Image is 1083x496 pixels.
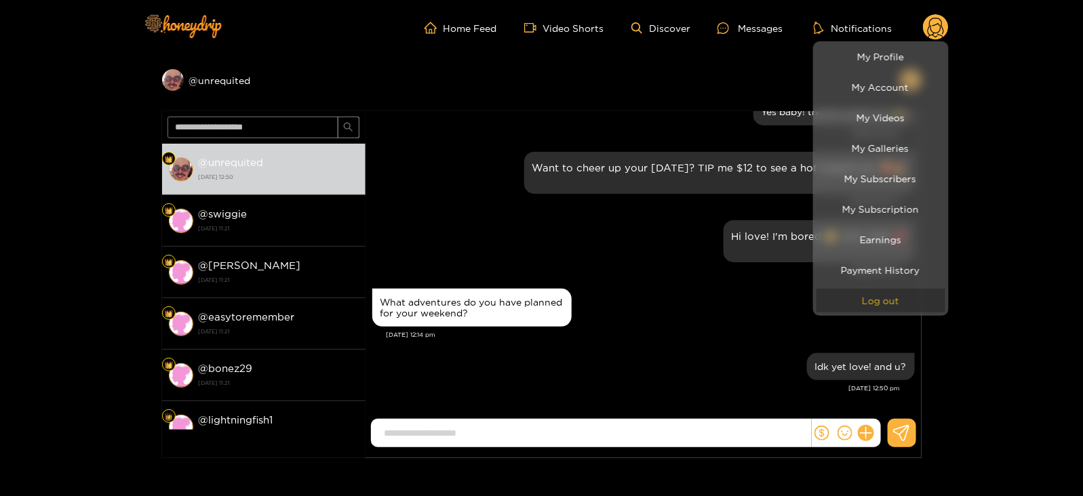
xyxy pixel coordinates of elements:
button: Log out [816,289,945,312]
a: My Profile [816,45,945,68]
a: My Subscription [816,197,945,221]
a: My Videos [816,106,945,129]
a: Payment History [816,258,945,282]
a: Earnings [816,228,945,251]
a: My Galleries [816,136,945,160]
a: My Account [816,75,945,99]
a: My Subscribers [816,167,945,190]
